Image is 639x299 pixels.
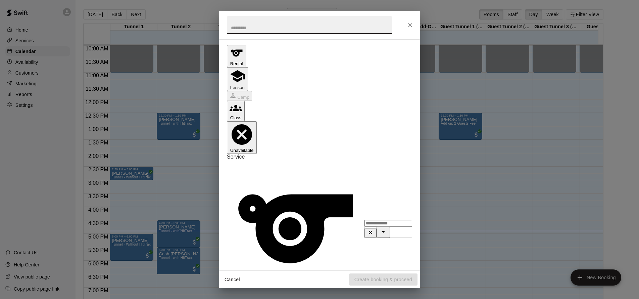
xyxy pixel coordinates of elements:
[227,154,245,160] span: Service
[222,273,243,286] button: Cancel
[364,228,377,238] button: Clear
[227,45,246,67] button: Rental
[227,67,248,91] button: Lesson
[404,19,416,31] button: Close
[227,101,245,121] button: Class
[377,227,390,238] button: Open
[227,121,257,154] button: Unavailable
[227,94,252,100] span: Camps can only be created in the Services page
[227,91,252,101] button: Camp
[227,160,364,298] svg: Service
